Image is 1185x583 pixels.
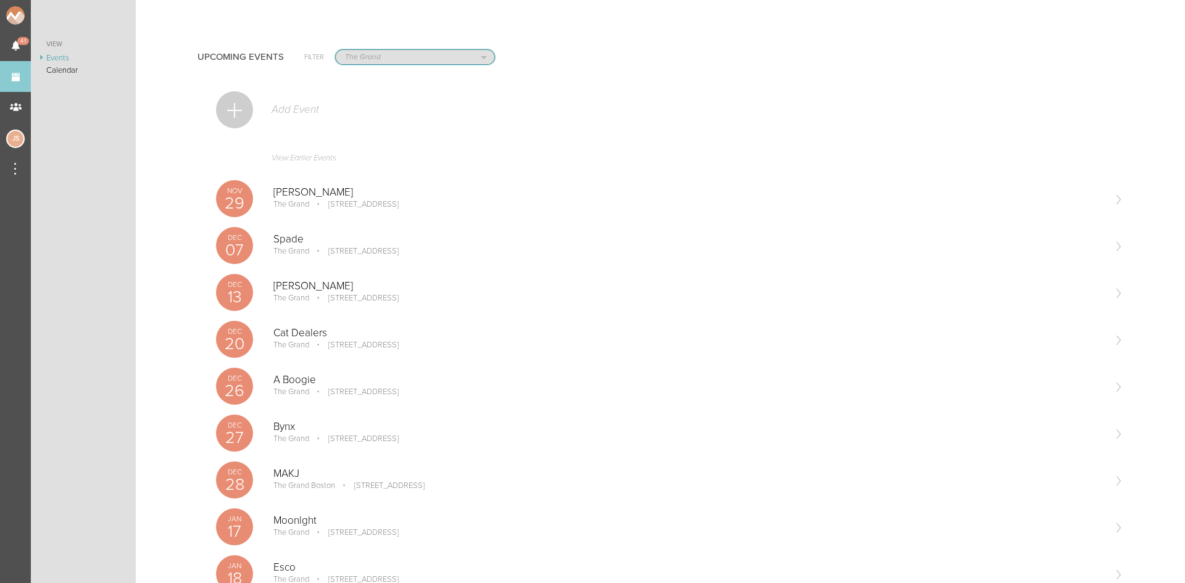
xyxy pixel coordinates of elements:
[337,481,425,490] p: [STREET_ADDRESS]
[273,233,1104,246] p: Spade
[216,562,253,569] p: Jan
[216,476,253,493] p: 28
[273,468,1104,480] p: MAKJ
[216,147,1123,175] a: View Earlier Events
[216,242,253,258] p: 07
[273,340,309,350] p: The Grand
[216,336,253,352] p: 20
[304,52,324,62] h6: Filter
[311,434,399,444] p: [STREET_ADDRESS]
[216,374,253,382] p: Dec
[17,37,29,45] span: 41
[273,481,335,490] p: The Grand Boston
[273,186,1104,199] p: [PERSON_NAME]
[273,293,309,303] p: The Grand
[216,289,253,305] p: 13
[311,199,399,209] p: [STREET_ADDRESS]
[273,280,1104,292] p: [PERSON_NAME]
[31,64,136,76] a: Calendar
[216,468,253,476] p: Dec
[273,374,1104,386] p: A Boogie
[273,327,1104,339] p: Cat Dealers
[273,434,309,444] p: The Grand
[6,130,25,148] div: Jessica Smith
[216,281,253,288] p: Dec
[216,523,253,540] p: 17
[273,387,309,397] p: The Grand
[6,6,76,25] img: NOMAD
[273,515,1104,527] p: Moonlght
[311,387,399,397] p: [STREET_ADDRESS]
[31,37,136,52] a: View
[216,421,253,429] p: Dec
[273,421,1104,433] p: Bynx
[216,328,253,335] p: Dec
[273,246,309,256] p: The Grand
[216,515,253,523] p: Jan
[270,104,319,116] p: Add Event
[216,195,253,212] p: 29
[197,52,284,62] h4: Upcoming Events
[311,246,399,256] p: [STREET_ADDRESS]
[216,382,253,399] p: 26
[311,293,399,303] p: [STREET_ADDRESS]
[216,234,253,241] p: Dec
[273,199,309,209] p: The Grand
[273,561,1104,574] p: Esco
[311,340,399,350] p: [STREET_ADDRESS]
[273,527,309,537] p: The Grand
[31,52,136,64] a: Events
[216,429,253,446] p: 27
[311,527,399,537] p: [STREET_ADDRESS]
[216,187,253,194] p: Nov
